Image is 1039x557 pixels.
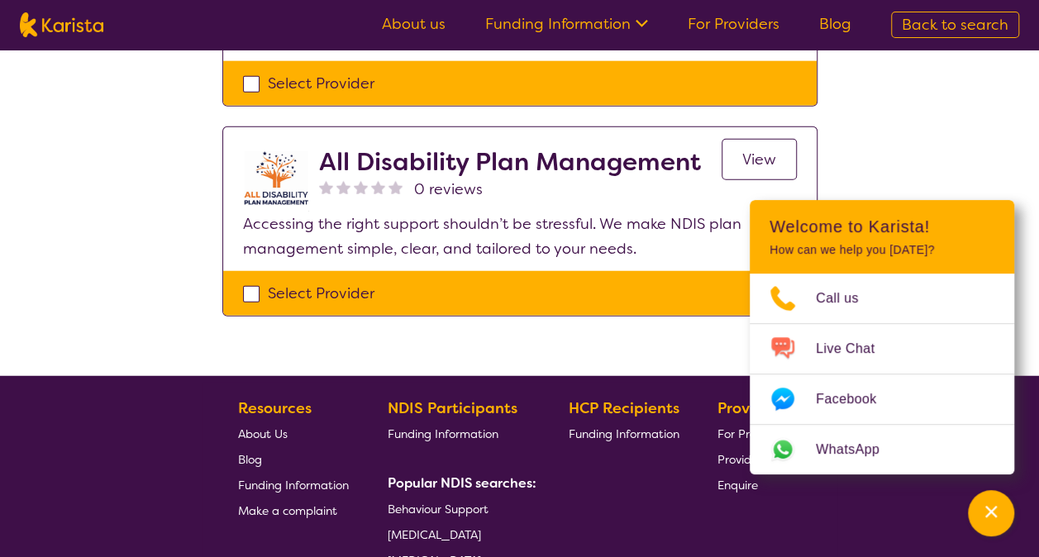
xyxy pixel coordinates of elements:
img: at5vqv0lot2lggohlylh.jpg [243,147,309,212]
img: nonereviewstar [388,180,403,194]
span: Blog [238,452,262,467]
b: NDIS Participants [388,398,517,418]
span: WhatsApp [816,437,899,462]
span: Behaviour Support [388,502,489,517]
b: Resources [238,398,312,418]
a: Provider Login [717,446,794,472]
p: How can we help you [DATE]? [770,243,994,257]
a: Funding Information [388,421,530,446]
a: For Providers [717,421,794,446]
span: Funding Information [238,478,349,493]
span: Make a complaint [238,503,337,518]
a: Blog [238,446,349,472]
a: Web link opens in a new tab. [750,425,1014,474]
img: Karista logo [20,12,103,37]
img: nonereviewstar [336,180,350,194]
a: [MEDICAL_DATA] [388,521,530,547]
b: Popular NDIS searches: [388,474,536,492]
span: For Providers [717,426,788,441]
span: Provider Login [717,452,794,467]
a: About us [382,14,446,34]
b: HCP Recipients [568,398,679,418]
p: Accessing the right support shouldn’t be stressful. We make NDIS plan management simple, clear, a... [243,212,797,261]
span: Enquire [717,478,758,493]
span: Funding Information [388,426,498,441]
img: nonereviewstar [371,180,385,194]
span: 0 reviews [414,177,483,202]
span: Facebook [816,387,896,412]
a: Blog [819,14,851,34]
span: Back to search [902,15,1008,35]
a: View [722,139,797,180]
a: Funding Information [485,14,648,34]
a: About Us [238,421,349,446]
a: Make a complaint [238,497,349,523]
h2: Welcome to Karista! [770,217,994,236]
img: nonereviewstar [354,180,368,194]
span: About Us [238,426,288,441]
span: Call us [816,286,879,311]
b: Providers [717,398,785,418]
h2: All Disability Plan Management [319,147,701,177]
a: Enquire [717,472,794,497]
a: Funding Information [568,421,679,446]
div: Channel Menu [750,200,1014,474]
span: Funding Information [568,426,679,441]
a: Back to search [891,12,1019,38]
span: [MEDICAL_DATA] [388,527,481,542]
span: Live Chat [816,336,894,361]
img: nonereviewstar [319,180,333,194]
span: View [742,150,776,169]
a: For Providers [688,14,779,34]
ul: Choose channel [750,274,1014,474]
a: Behaviour Support [388,496,530,521]
button: Channel Menu [968,490,1014,536]
a: Funding Information [238,472,349,497]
